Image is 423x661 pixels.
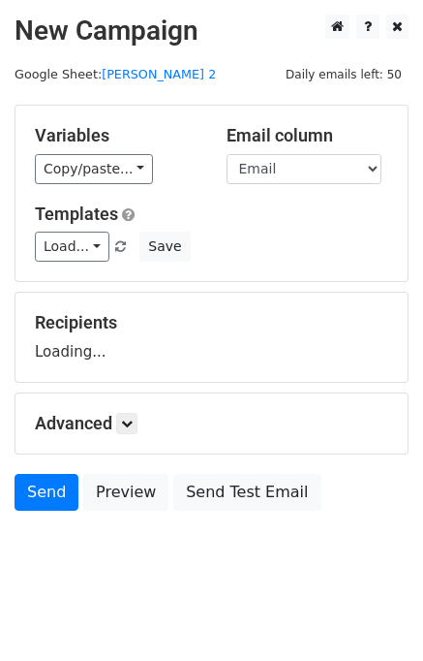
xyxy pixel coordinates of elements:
a: Load... [35,232,109,262]
a: Daily emails left: 50 [279,67,408,81]
button: Save [139,232,190,262]
a: Send [15,474,78,511]
h2: New Campaign [15,15,408,47]
a: Preview [83,474,168,511]
span: Daily emails left: 50 [279,64,408,85]
h5: Variables [35,125,197,146]
h5: Email column [227,125,389,146]
a: Copy/paste... [35,154,153,184]
a: Send Test Email [173,474,320,511]
h5: Advanced [35,413,388,434]
a: Templates [35,204,118,224]
h5: Recipients [35,312,388,333]
div: Loading... [35,312,388,362]
small: Google Sheet: [15,67,216,81]
a: [PERSON_NAME] 2 [102,67,216,81]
